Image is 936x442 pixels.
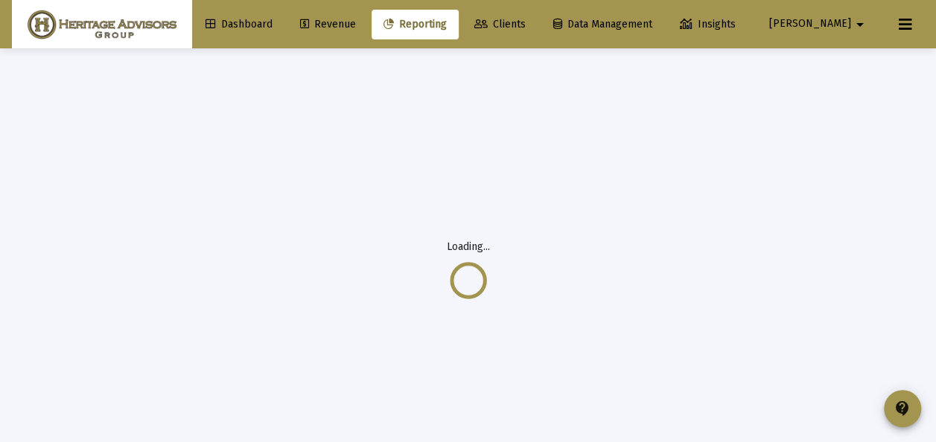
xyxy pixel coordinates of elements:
[668,10,748,39] a: Insights
[372,10,459,39] a: Reporting
[769,18,851,31] span: [PERSON_NAME]
[383,18,447,31] span: Reporting
[474,18,526,31] span: Clients
[851,10,869,39] mat-icon: arrow_drop_down
[462,10,538,39] a: Clients
[751,9,887,39] button: [PERSON_NAME]
[894,400,911,417] mat-icon: contact_support
[23,10,181,39] img: Dashboard
[553,18,652,31] span: Data Management
[541,10,664,39] a: Data Management
[206,18,273,31] span: Dashboard
[194,10,284,39] a: Dashboard
[288,10,368,39] a: Revenue
[680,18,736,31] span: Insights
[300,18,356,31] span: Revenue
